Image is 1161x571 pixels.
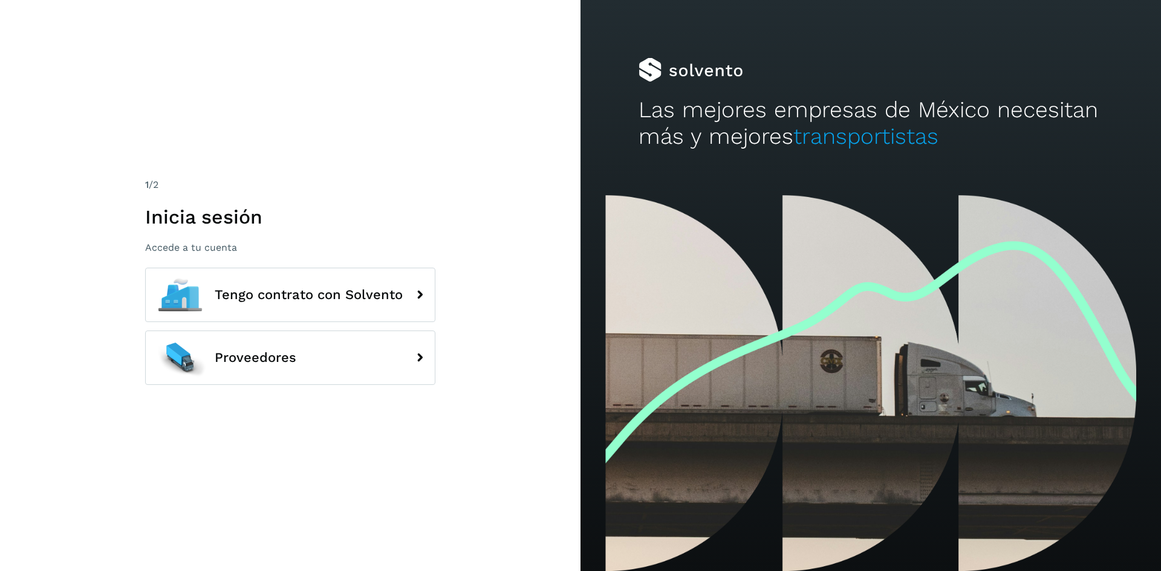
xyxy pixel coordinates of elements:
[145,268,435,322] button: Tengo contrato con Solvento
[215,350,296,365] span: Proveedores
[145,242,435,253] p: Accede a tu cuenta
[793,123,938,149] span: transportistas
[215,288,403,302] span: Tengo contrato con Solvento
[145,331,435,385] button: Proveedores
[145,205,435,228] h1: Inicia sesión
[145,178,435,192] div: /2
[145,179,149,190] span: 1
[639,97,1103,150] h2: Las mejores empresas de México necesitan más y mejores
